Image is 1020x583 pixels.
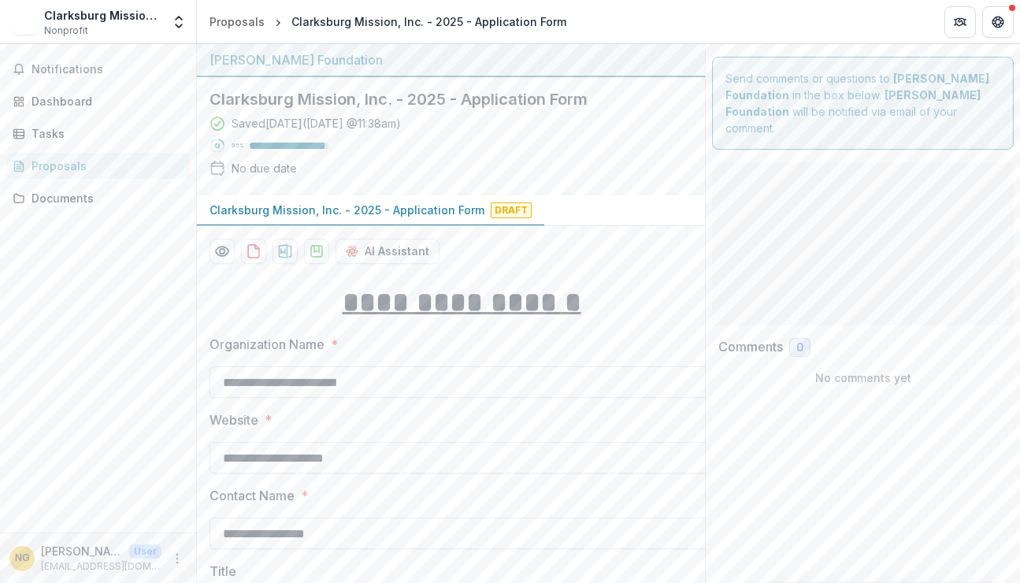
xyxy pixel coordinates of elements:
[6,57,190,82] button: Notifications
[210,410,258,429] p: Website
[168,6,190,38] button: Open entity switcher
[129,544,161,559] p: User
[44,7,161,24] div: Clarksburg Mission, Inc.
[13,9,38,35] img: Clarksburg Mission, Inc.
[32,93,177,110] div: Dashboard
[210,50,692,69] div: [PERSON_NAME] Foundation
[944,6,976,38] button: Partners
[210,562,236,581] p: Title
[210,13,265,30] div: Proposals
[491,202,532,218] span: Draft
[32,125,177,142] div: Tasks
[203,10,271,33] a: Proposals
[718,369,1007,386] p: No comments yet
[32,158,177,174] div: Proposals
[32,190,177,206] div: Documents
[6,153,190,179] a: Proposals
[273,239,298,264] button: download-proposal
[15,553,30,563] div: Natalie Gigliotti
[6,121,190,147] a: Tasks
[6,185,190,211] a: Documents
[304,239,329,264] button: download-proposal
[44,24,88,38] span: Nonprofit
[241,239,266,264] button: download-proposal
[41,559,161,574] p: [EMAIL_ADDRESS][DOMAIN_NAME]
[203,10,573,33] nav: breadcrumb
[796,341,803,355] span: 0
[210,335,325,354] p: Organization Name
[232,140,243,151] p: 95 %
[718,340,783,355] h2: Comments
[712,57,1014,150] div: Send comments or questions to in the box below. will be notified via email of your comment.
[291,13,566,30] div: Clarksburg Mission, Inc. - 2025 - Application Form
[210,90,667,109] h2: Clarksburg Mission, Inc. - 2025 - Application Form
[6,88,190,114] a: Dashboard
[210,202,484,218] p: Clarksburg Mission, Inc. - 2025 - Application Form
[982,6,1014,38] button: Get Help
[41,543,123,559] p: [PERSON_NAME]
[168,549,187,568] button: More
[210,239,235,264] button: Preview 035923e4-f7fb-49ae-bef2-63d53c3201e6-0.pdf
[336,239,440,264] button: AI Assistant
[232,115,401,132] div: Saved [DATE] ( [DATE] @ 11:38am )
[32,63,184,76] span: Notifications
[232,160,297,176] div: No due date
[210,486,295,505] p: Contact Name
